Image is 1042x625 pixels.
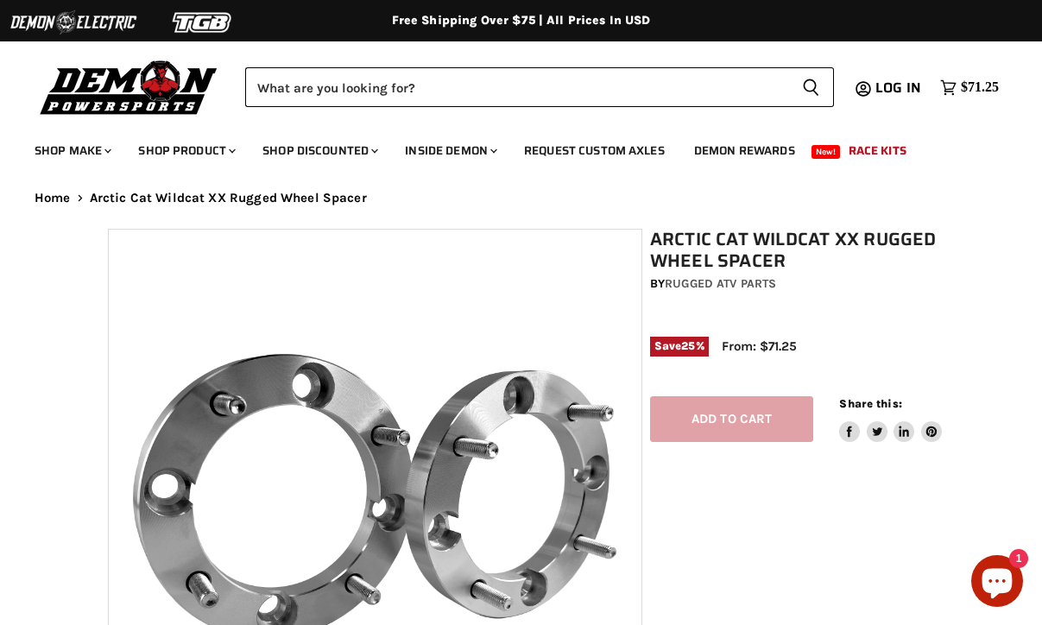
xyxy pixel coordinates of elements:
inbox-online-store-chat: Shopify online store chat [966,555,1028,611]
a: Request Custom Axles [511,133,678,168]
img: TGB Logo 2 [138,6,268,39]
h1: Arctic Cat Wildcat XX Rugged Wheel Spacer [650,229,942,272]
a: Shop Discounted [249,133,388,168]
a: Log in [868,80,931,96]
a: Rugged ATV Parts [665,276,776,291]
span: From: $71.25 [722,338,797,354]
aside: Share this: [839,396,942,442]
span: Arctic Cat Wildcat XX Rugged Wheel Spacer [90,191,367,205]
ul: Main menu [22,126,995,168]
a: Shop Make [22,133,122,168]
div: by [650,275,942,294]
input: Search [245,67,788,107]
form: Product [245,67,834,107]
img: Demon Powersports [35,56,224,117]
a: Home [35,191,71,205]
img: Demon Electric Logo 2 [9,6,138,39]
a: Shop Product [125,133,246,168]
span: New! [811,145,841,159]
button: Search [788,67,834,107]
span: 25 [681,339,695,352]
a: Inside Demon [392,133,508,168]
span: $71.25 [961,79,999,96]
span: Share this: [839,397,901,410]
span: Log in [875,77,921,98]
a: $71.25 [931,75,1007,100]
a: Demon Rewards [681,133,808,168]
span: Save % [650,337,709,356]
a: Race Kits [836,133,919,168]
